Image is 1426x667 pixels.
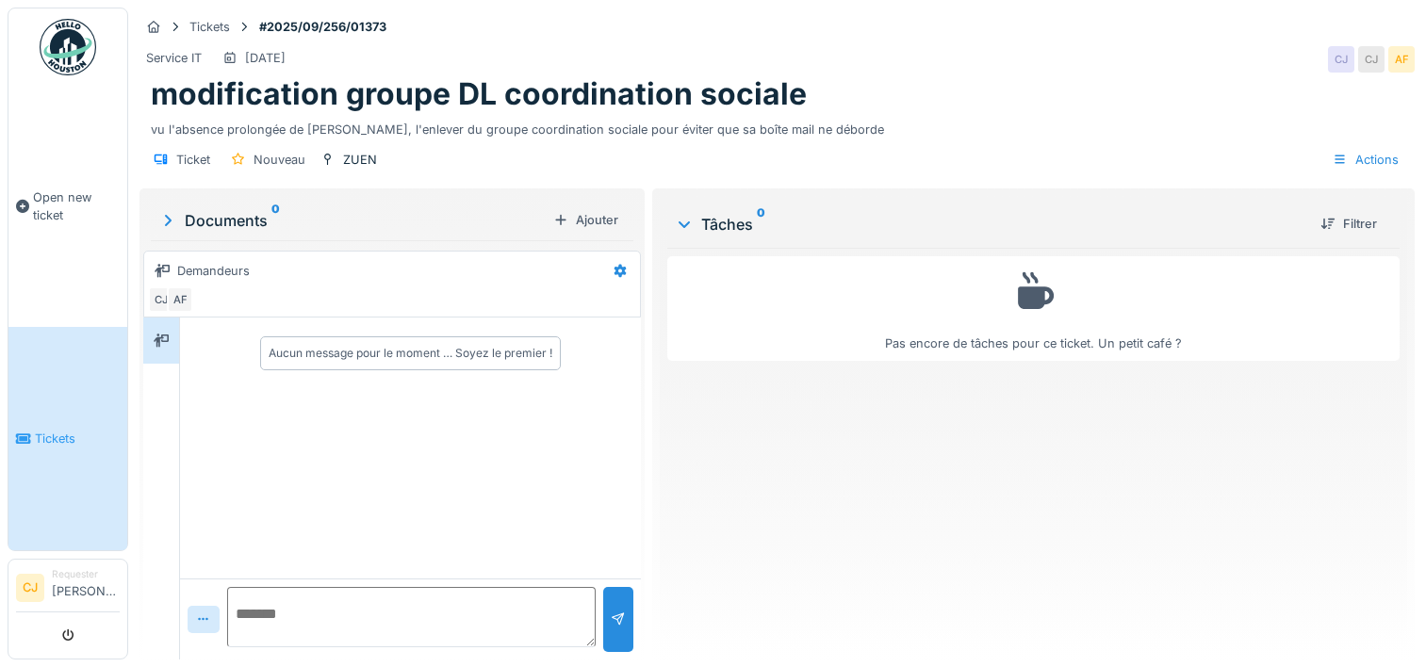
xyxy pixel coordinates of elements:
div: Demandeurs [177,262,250,280]
div: AF [1388,46,1415,73]
a: CJ Requester[PERSON_NAME] [16,567,120,612]
li: [PERSON_NAME] [52,567,120,608]
strong: #2025/09/256/01373 [252,18,394,36]
span: Open new ticket [33,188,120,224]
a: Tickets [8,327,127,550]
div: AF [167,286,193,313]
img: Badge_color-CXgf-gQk.svg [40,19,96,75]
div: ZUEN [343,151,377,169]
div: Service IT [146,49,202,67]
div: Documents [158,209,546,232]
div: Pas encore de tâches pour ce ticket. Un petit café ? [680,265,1387,352]
div: Ajouter [546,207,626,233]
div: Ticket [176,151,210,169]
div: Aucun message pour le moment … Soyez le premier ! [269,345,552,362]
div: Tickets [189,18,230,36]
div: CJ [1328,46,1354,73]
li: CJ [16,574,44,602]
div: Actions [1324,146,1407,173]
div: Filtrer [1313,211,1385,236]
div: CJ [148,286,174,313]
a: Open new ticket [8,86,127,327]
div: Tâches [675,213,1305,236]
sup: 0 [271,209,280,232]
sup: 0 [757,213,765,236]
div: Nouveau [254,151,305,169]
div: Requester [52,567,120,581]
div: [DATE] [245,49,286,67]
div: CJ [1358,46,1385,73]
div: vu l'absence prolongée de [PERSON_NAME], l'enlever du groupe coordination sociale pour éviter que... [151,113,1403,138]
h1: modification groupe DL coordination sociale [151,76,807,112]
span: Tickets [35,430,120,447]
